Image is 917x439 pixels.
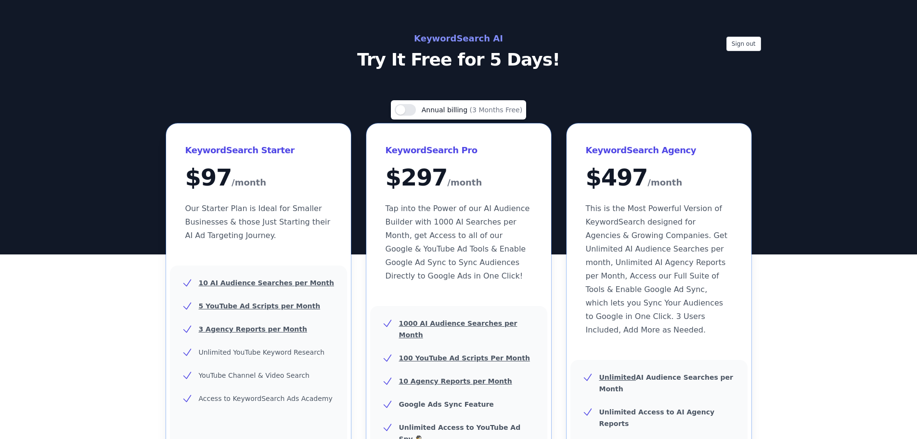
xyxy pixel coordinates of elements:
span: Annual billing [422,106,470,114]
span: /month [232,175,266,190]
span: /month [447,175,482,190]
h3: KeywordSearch Pro [386,143,532,158]
u: 1000 AI Audience Searches per Month [399,319,517,339]
div: $ 97 [185,166,332,190]
div: $ 497 [586,166,732,190]
span: YouTube Channel & Video Search [199,372,310,379]
u: Unlimited [599,373,636,381]
span: Unlimited YouTube Keyword Research [199,348,325,356]
span: This is the Most Powerful Version of KeywordSearch designed for Agencies & Growing Companies. Get... [586,204,727,334]
span: (3 Months Free) [470,106,523,114]
u: 10 AI Audience Searches per Month [199,279,334,287]
span: Access to KeywordSearch Ads Academy [199,395,333,402]
b: Unlimited Access to AI Agency Reports [599,408,715,427]
h3: KeywordSearch Agency [586,143,732,158]
span: Our Starter Plan is Ideal for Smaller Businesses & those Just Starting their AI Ad Targeting Jour... [185,204,331,240]
b: Google Ads Sync Feature [399,400,494,408]
div: $ 297 [386,166,532,190]
h2: KeywordSearch AI [243,31,674,46]
u: 100 YouTube Ad Scripts Per Month [399,354,530,362]
b: AI Audience Searches per Month [599,373,734,393]
h3: KeywordSearch Starter [185,143,332,158]
u: 10 Agency Reports per Month [399,377,512,385]
button: Sign out [726,37,761,51]
u: 5 YouTube Ad Scripts per Month [199,302,321,310]
p: Try It Free for 5 Days! [243,50,674,69]
u: 3 Agency Reports per Month [199,325,307,333]
span: Tap into the Power of our AI Audience Builder with 1000 AI Searches per Month, get Access to all ... [386,204,530,280]
span: /month [647,175,682,190]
